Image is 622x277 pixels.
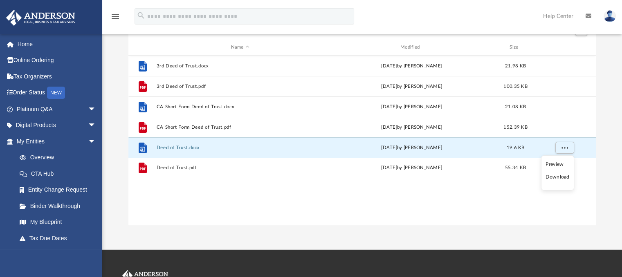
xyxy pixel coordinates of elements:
[503,84,527,89] span: 100.35 KB
[604,10,616,22] img: User Pic
[6,101,108,117] a: Platinum Q&Aarrow_drop_down
[156,104,324,109] button: CA Short Form Deed of Trust.docx
[47,87,65,99] div: NEW
[88,117,104,134] span: arrow_drop_down
[505,166,525,170] span: 55.34 KB
[6,117,108,134] a: Digital Productsarrow_drop_down
[546,160,569,169] li: Preview
[11,214,104,230] a: My Blueprint
[110,11,120,21] i: menu
[110,16,120,21] a: menu
[132,44,152,51] div: id
[156,165,324,171] button: Deed of Trust.pdf
[503,125,527,130] span: 152.39 KB
[11,230,108,246] a: Tax Due Dates
[88,246,104,263] span: arrow_drop_down
[328,124,495,131] div: [DATE] by [PERSON_NAME]
[555,142,574,154] button: More options
[6,68,108,85] a: Tax Organizers
[505,105,525,109] span: 21.08 KB
[546,173,569,181] li: Download
[4,10,78,26] img: Anderson Advisors Platinum Portal
[88,101,104,118] span: arrow_drop_down
[6,133,108,150] a: My Entitiesarrow_drop_down
[506,145,524,150] span: 19.6 KB
[156,84,324,89] button: 3rd Deed of Trust.pdf
[505,64,525,68] span: 21.98 KB
[11,150,108,166] a: Overview
[137,11,146,20] i: search
[328,144,495,152] div: [DATE] by [PERSON_NAME]
[128,56,596,225] div: grid
[11,182,108,198] a: Entity Change Request
[156,44,324,51] div: Name
[11,198,108,214] a: Binder Walkthrough
[328,44,496,51] div: Modified
[499,44,532,51] div: Size
[88,133,104,150] span: arrow_drop_down
[328,103,495,111] div: [DATE] by [PERSON_NAME]
[156,63,324,69] button: 3rd Deed of Trust.docx
[328,63,495,70] div: [DATE] by [PERSON_NAME]
[6,246,104,263] a: My [PERSON_NAME] Teamarrow_drop_down
[328,165,495,172] div: [DATE] by [PERSON_NAME]
[328,83,495,90] div: [DATE] by [PERSON_NAME]
[156,125,324,130] button: CA Short Form Deed of Trust.pdf
[541,155,574,190] ul: More options
[11,165,108,182] a: CTA Hub
[6,85,108,101] a: Order StatusNEW
[6,36,108,52] a: Home
[535,44,593,51] div: id
[6,52,108,69] a: Online Ordering
[156,145,324,150] button: Deed of Trust.docx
